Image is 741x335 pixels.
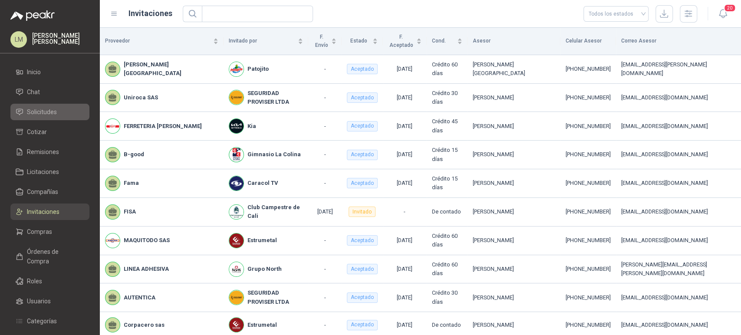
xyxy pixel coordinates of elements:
[397,266,412,272] span: [DATE]
[10,84,89,100] a: Chat
[324,123,326,129] span: -
[247,65,269,73] b: Patojito
[27,167,59,177] span: Licitaciones
[324,151,326,158] span: -
[388,33,415,49] span: F. Aceptado
[383,28,427,55] th: F. Aceptado
[10,144,89,160] a: Remisiones
[10,10,55,21] img: Logo peakr
[27,316,57,326] span: Categorías
[229,176,244,190] img: Company Logo
[324,322,326,328] span: -
[724,4,736,12] span: 20
[100,28,224,55] th: Proveedor
[124,60,218,78] b: [PERSON_NAME] [GEOGRAPHIC_DATA]
[27,67,41,77] span: Inicio
[10,64,89,80] a: Inicio
[566,293,611,302] div: [PHONE_NUMBER]
[621,207,736,216] div: [EMAIL_ADDRESS][DOMAIN_NAME]
[10,293,89,309] a: Usuarios
[473,179,555,187] div: [PERSON_NAME]
[621,293,736,302] div: [EMAIL_ADDRESS][DOMAIN_NAME]
[229,290,244,305] img: Company Logo
[32,33,89,45] p: [PERSON_NAME] [PERSON_NAME]
[229,90,244,105] img: Company Logo
[247,236,277,245] b: Estrumetal
[10,164,89,180] a: Licitaciones
[566,150,611,159] div: [PHONE_NUMBER]
[317,208,333,215] span: [DATE]
[27,296,51,306] span: Usuarios
[10,184,89,200] a: Compañías
[397,66,412,72] span: [DATE]
[427,28,468,55] th: Cond.
[124,150,144,159] b: B-good
[397,237,412,243] span: [DATE]
[10,31,27,48] div: LM
[224,28,309,55] th: Invitado por
[128,7,172,20] h1: Invitaciones
[560,28,616,55] th: Celular Asesor
[347,37,371,45] span: Estado
[27,187,58,197] span: Compañías
[715,6,731,22] button: 20
[397,94,412,101] span: [DATE]
[432,60,462,78] div: Crédito 60 días
[247,265,282,273] b: Grupo North
[566,179,611,187] div: [PHONE_NUMBER]
[347,64,378,74] div: Aceptado
[432,37,455,45] span: Cond.
[432,207,462,216] div: De contado
[397,123,412,129] span: [DATE]
[473,236,555,245] div: [PERSON_NAME]
[347,92,378,103] div: Aceptado
[124,93,158,102] b: Uniroca SAS
[229,37,296,45] span: Invitado por
[432,89,462,107] div: Crédito 30 días
[308,28,341,55] th: F. Envío
[247,122,256,131] b: Kia
[229,62,244,76] img: Company Logo
[10,204,89,220] a: Invitaciones
[432,174,462,192] div: Crédito 15 días
[473,122,555,131] div: [PERSON_NAME]
[347,292,378,303] div: Aceptado
[247,203,303,221] b: Club Campestre de Cali
[397,294,412,301] span: [DATE]
[566,236,611,245] div: [PHONE_NUMBER]
[473,265,555,273] div: [PERSON_NAME]
[124,293,155,302] b: AUTENTICA
[621,150,736,159] div: [EMAIL_ADDRESS][DOMAIN_NAME]
[473,60,555,78] div: [PERSON_NAME] [GEOGRAPHIC_DATA]
[347,264,378,274] div: Aceptado
[621,236,736,245] div: [EMAIL_ADDRESS][DOMAIN_NAME]
[10,273,89,289] a: Roles
[124,236,170,245] b: MAQUITODO SAS
[347,150,378,160] div: Aceptado
[473,207,555,216] div: [PERSON_NAME]
[27,107,57,117] span: Solicitudes
[229,233,244,248] img: Company Logo
[404,208,405,215] span: -
[324,180,326,186] span: -
[229,318,244,332] img: Company Logo
[27,147,59,157] span: Remisiones
[621,60,736,78] div: [EMAIL_ADDRESS][PERSON_NAME][DOMAIN_NAME]
[473,150,555,159] div: [PERSON_NAME]
[27,87,40,97] span: Chat
[432,117,462,135] div: Crédito 45 días
[10,104,89,120] a: Solicitudes
[324,66,326,72] span: -
[566,93,611,102] div: [PHONE_NUMBER]
[247,150,301,159] b: Gimnasio La Colina
[105,37,211,45] span: Proveedor
[566,122,611,131] div: [PHONE_NUMBER]
[397,151,412,158] span: [DATE]
[105,119,120,133] img: Company Logo
[27,127,47,137] span: Cotizar
[432,289,462,306] div: Crédito 30 días
[566,207,611,216] div: [PHONE_NUMBER]
[621,179,736,187] div: [EMAIL_ADDRESS][DOMAIN_NAME]
[347,178,378,188] div: Aceptado
[347,320,378,330] div: Aceptado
